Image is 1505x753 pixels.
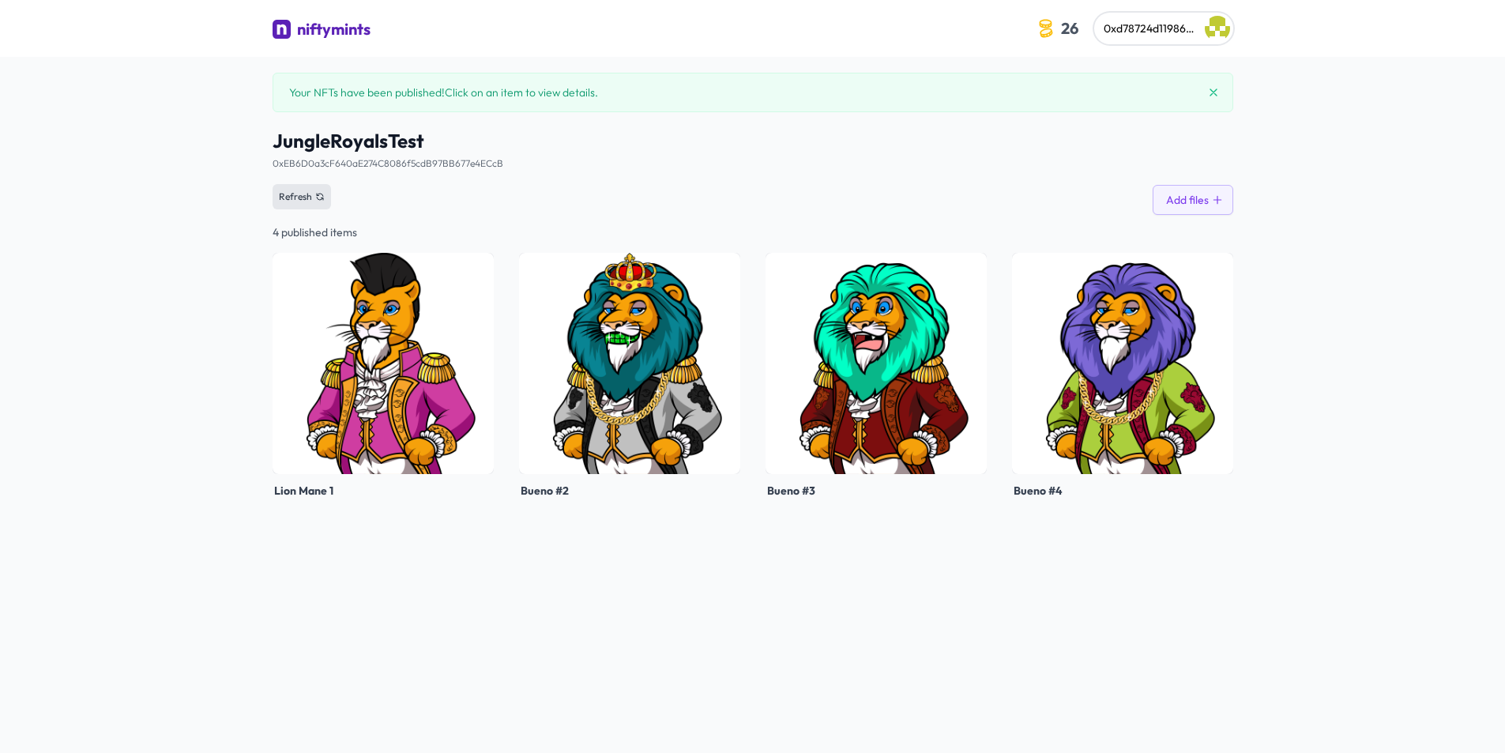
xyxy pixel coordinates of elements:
[1030,13,1088,43] button: 26
[273,157,503,169] a: 0xEB6D0a3cF640aE274C8086f5cdB97BB677e4ECcB
[297,18,371,40] div: niftymints
[766,253,987,474] div: Click to show details
[519,253,740,474] img: Bueno #2
[273,18,371,44] a: niftymints
[1058,16,1082,40] span: 26
[1104,21,1354,36] span: 0xd78724d11986caad41c5382854bab34d6874679f
[289,85,598,100] span: Your NFTs have been published! Click on an item to view details.
[273,128,1233,153] span: JungleRoyalsTest
[279,190,312,203] span: Refresh
[273,253,494,474] div: Click to show details
[766,253,987,499] a: Bueno #3Bueno #3
[766,253,987,474] img: Bueno #3
[1012,253,1233,499] a: Bueno #4Bueno #4
[519,253,740,474] div: Click to show details
[1094,13,1233,44] button: 0xd78724d11986caad41c5382854bab34d6874679f
[273,253,494,499] a: Lion Mane 1Lion Mane 1
[1012,253,1233,474] img: Bueno #4
[273,184,331,209] button: Refresh
[1033,16,1058,40] img: coin-icon.3a8a4044.svg
[1014,484,1063,498] span: Bueno #4
[767,484,815,498] span: Bueno #3
[1012,253,1233,474] div: Click to show details
[274,484,333,498] span: Lion Mane 1
[1205,16,1230,41] img: Isaiah Francis
[521,484,569,498] span: Bueno #2
[273,253,494,474] img: Lion Mane 1
[519,253,740,499] a: Bueno #2Bueno #2
[1153,185,1233,215] button: Add files
[273,20,292,39] img: niftymints logo
[273,224,1233,240] div: 4 published items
